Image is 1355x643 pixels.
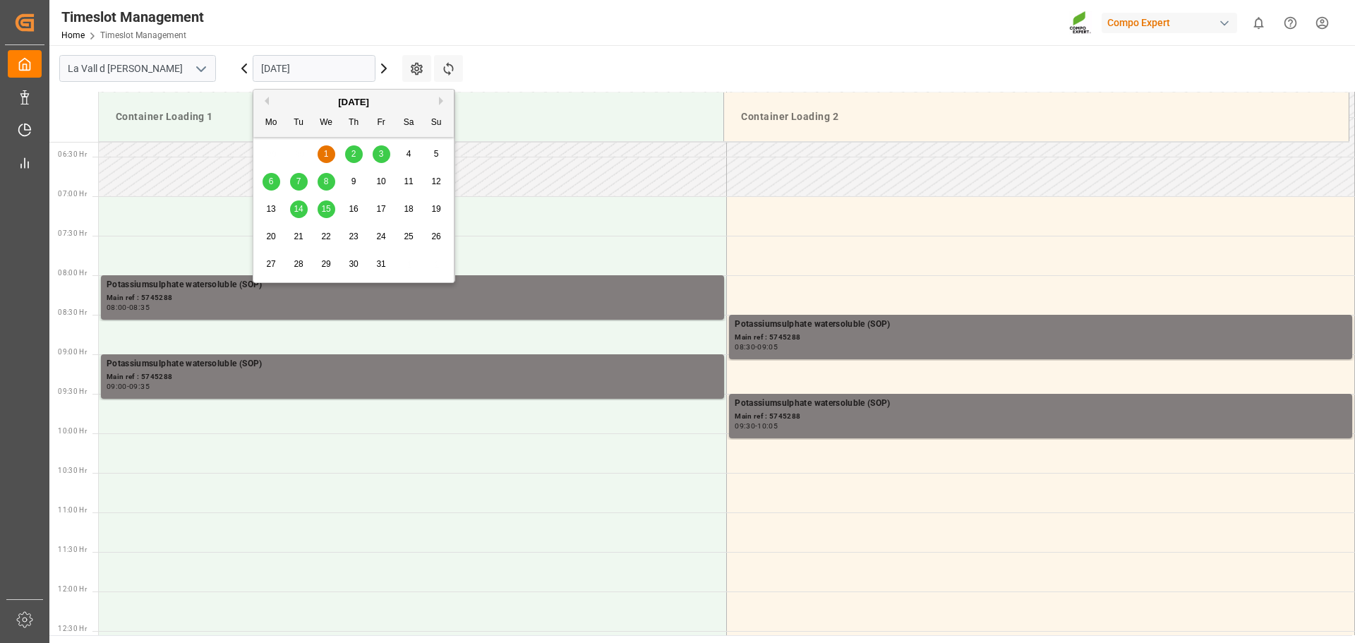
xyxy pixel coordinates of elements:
[263,256,280,273] div: Choose Monday, October 27th, 2025
[1069,11,1092,35] img: Screenshot%202023-09-29%20at%2010.02.21.png_1712312052.png
[404,204,413,214] span: 18
[373,145,390,163] div: Choose Friday, October 3rd, 2025
[400,145,418,163] div: Choose Saturday, October 4th, 2025
[400,200,418,218] div: Choose Saturday, October 18th, 2025
[59,55,216,82] input: Type to search/select
[735,411,1347,423] div: Main ref : 5745288
[735,318,1347,332] div: Potassiumsulphate watersoluble (SOP)
[110,104,712,130] div: Container Loading 1
[107,278,718,292] div: Potassiumsulphate watersoluble (SOP)
[400,228,418,246] div: Choose Saturday, October 25th, 2025
[58,387,87,395] span: 09:30 Hr
[290,173,308,191] div: Choose Tuesday, October 7th, 2025
[318,173,335,191] div: Choose Wednesday, October 8th, 2025
[373,114,390,132] div: Fr
[58,190,87,198] span: 07:00 Hr
[321,204,330,214] span: 15
[258,140,450,278] div: month 2025-10
[428,114,445,132] div: Su
[58,269,87,277] span: 08:00 Hr
[428,228,445,246] div: Choose Sunday, October 26th, 2025
[345,256,363,273] div: Choose Thursday, October 30th, 2025
[349,259,358,269] span: 30
[757,344,778,350] div: 09:05
[755,344,757,350] div: -
[61,30,85,40] a: Home
[431,204,440,214] span: 19
[290,228,308,246] div: Choose Tuesday, October 21st, 2025
[129,304,150,311] div: 08:35
[345,114,363,132] div: Th
[376,176,385,186] span: 10
[735,423,755,429] div: 09:30
[127,383,129,390] div: -
[349,204,358,214] span: 16
[58,585,87,593] span: 12:00 Hr
[431,232,440,241] span: 26
[318,145,335,163] div: Choose Wednesday, October 1st, 2025
[107,371,718,383] div: Main ref : 5745288
[290,256,308,273] div: Choose Tuesday, October 28th, 2025
[263,114,280,132] div: Mo
[318,200,335,218] div: Choose Wednesday, October 15th, 2025
[349,232,358,241] span: 23
[253,95,454,109] div: [DATE]
[58,427,87,435] span: 10:00 Hr
[263,200,280,218] div: Choose Monday, October 13th, 2025
[127,304,129,311] div: -
[58,308,87,316] span: 08:30 Hr
[58,625,87,632] span: 12:30 Hr
[321,259,330,269] span: 29
[735,332,1347,344] div: Main ref : 5745288
[324,176,329,186] span: 8
[266,204,275,214] span: 13
[376,204,385,214] span: 17
[351,176,356,186] span: 9
[58,150,87,158] span: 06:30 Hr
[263,228,280,246] div: Choose Monday, October 20th, 2025
[107,357,718,371] div: Potassiumsulphate watersoluble (SOP)
[439,97,447,105] button: Next Month
[266,232,275,241] span: 20
[351,149,356,159] span: 2
[296,176,301,186] span: 7
[428,173,445,191] div: Choose Sunday, October 12th, 2025
[58,229,87,237] span: 07:30 Hr
[129,383,150,390] div: 09:35
[260,97,269,105] button: Previous Month
[735,344,755,350] div: 08:30
[434,149,439,159] span: 5
[404,232,413,241] span: 25
[373,228,390,246] div: Choose Friday, October 24th, 2025
[290,114,308,132] div: Tu
[318,228,335,246] div: Choose Wednesday, October 22nd, 2025
[400,114,418,132] div: Sa
[376,259,385,269] span: 31
[1102,9,1243,36] button: Compo Expert
[58,506,87,514] span: 11:00 Hr
[1102,13,1237,33] div: Compo Expert
[190,58,211,80] button: open menu
[263,173,280,191] div: Choose Monday, October 6th, 2025
[269,176,274,186] span: 6
[61,6,204,28] div: Timeslot Management
[400,173,418,191] div: Choose Saturday, October 11th, 2025
[107,304,127,311] div: 08:00
[431,176,440,186] span: 12
[376,232,385,241] span: 24
[735,397,1347,411] div: Potassiumsulphate watersoluble (SOP)
[324,149,329,159] span: 1
[318,114,335,132] div: We
[318,256,335,273] div: Choose Wednesday, October 29th, 2025
[428,200,445,218] div: Choose Sunday, October 19th, 2025
[107,292,718,304] div: Main ref : 5745288
[58,348,87,356] span: 09:00 Hr
[345,228,363,246] div: Choose Thursday, October 23rd, 2025
[735,104,1337,130] div: Container Loading 2
[757,423,778,429] div: 10:05
[755,423,757,429] div: -
[1275,7,1306,39] button: Help Center
[266,259,275,269] span: 27
[321,232,330,241] span: 22
[253,55,375,82] input: DD.MM.YYYY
